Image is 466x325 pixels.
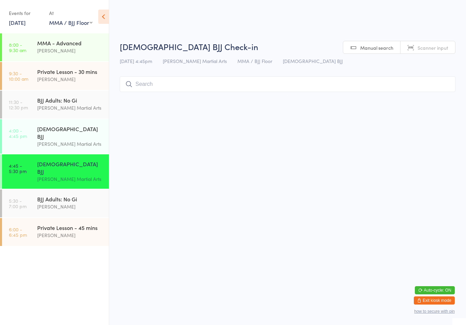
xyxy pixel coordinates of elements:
[415,286,455,294] button: Auto-cycle: ON
[37,195,103,203] div: BJJ Adults: No Gi
[9,99,28,110] time: 11:30 - 12:30 pm
[2,91,109,119] a: 11:30 -12:30 pmBJJ Adults: No Gi[PERSON_NAME] Martial Arts
[2,218,109,246] a: 6:00 -6:45 pmPrivate Lesson - 45 mins[PERSON_NAME]
[37,39,103,47] div: MMA - Advanced
[49,19,92,26] div: MMA / BJJ Floor
[9,227,27,237] time: 6:00 - 6:45 pm
[37,140,103,148] div: [PERSON_NAME] Martial Arts
[37,231,103,239] div: [PERSON_NAME]
[9,7,42,19] div: Events for
[37,75,103,83] div: [PERSON_NAME]
[49,7,92,19] div: At
[237,58,272,64] span: MMA / BJJ Floor
[9,128,27,139] time: 4:00 - 4:45 pm
[37,175,103,183] div: [PERSON_NAME] Martial Arts
[2,33,109,61] a: 8:00 -9:30 amMMA - Advanced[PERSON_NAME]
[120,41,455,52] h2: [DEMOGRAPHIC_DATA] BJJ Check-in
[2,154,109,189] a: 4:45 -5:30 pm[DEMOGRAPHIC_DATA] BJJ[PERSON_NAME] Martial Arts
[37,203,103,211] div: [PERSON_NAME]
[360,44,393,51] span: Manual search
[9,163,27,174] time: 4:45 - 5:30 pm
[9,19,26,26] a: [DATE]
[163,58,227,64] span: [PERSON_NAME] Martial Arts
[414,296,455,305] button: Exit kiosk mode
[9,71,28,81] time: 9:30 - 10:00 am
[9,42,26,53] time: 8:00 - 9:30 am
[37,68,103,75] div: Private Lesson - 30 mins
[414,309,455,314] button: how to secure with pin
[2,189,109,217] a: 5:30 -7:00 pmBJJ Adults: No Gi[PERSON_NAME]
[37,160,103,175] div: [DEMOGRAPHIC_DATA] BJJ
[37,96,103,104] div: BJJ Adults: No Gi
[37,224,103,231] div: Private Lesson - 45 mins
[2,119,109,154] a: 4:00 -4:45 pm[DEMOGRAPHIC_DATA] BJJ[PERSON_NAME] Martial Arts
[418,44,448,51] span: Scanner input
[37,104,103,112] div: [PERSON_NAME] Martial Arts
[283,58,343,64] span: [DEMOGRAPHIC_DATA] BJJ
[9,198,27,209] time: 5:30 - 7:00 pm
[120,58,152,64] span: [DATE] 4:45pm
[2,62,109,90] a: 9:30 -10:00 amPrivate Lesson - 30 mins[PERSON_NAME]
[37,47,103,55] div: [PERSON_NAME]
[120,76,455,92] input: Search
[37,125,103,140] div: [DEMOGRAPHIC_DATA] BJJ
